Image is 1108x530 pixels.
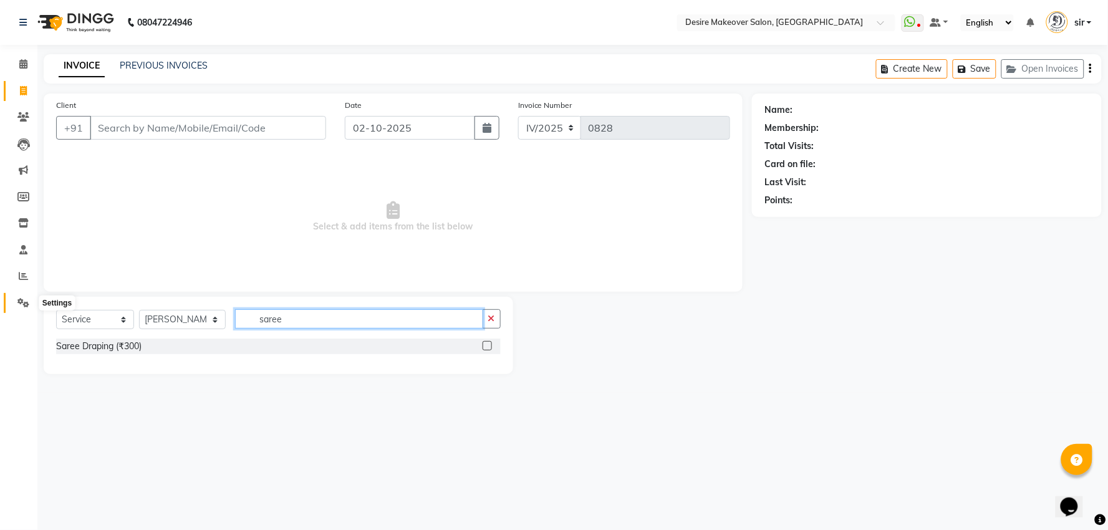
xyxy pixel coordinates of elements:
[90,116,326,140] input: Search by Name/Mobile/Email/Code
[953,59,996,79] button: Save
[764,140,814,153] div: Total Visits:
[56,340,142,353] div: Saree Draping (₹300)
[120,60,208,71] a: PREVIOUS INVOICES
[1046,11,1068,33] img: sir
[876,59,948,79] button: Create New
[56,155,730,279] span: Select & add items from the list below
[39,296,75,311] div: Settings
[1001,59,1084,79] button: Open Invoices
[764,194,792,207] div: Points:
[518,100,572,111] label: Invoice Number
[1056,480,1096,518] iframe: chat widget
[764,122,819,135] div: Membership:
[1074,16,1084,29] span: sir
[56,116,91,140] button: +91
[764,176,806,189] div: Last Visit:
[345,100,362,111] label: Date
[32,5,117,40] img: logo
[764,104,792,117] div: Name:
[764,158,816,171] div: Card on file:
[137,5,192,40] b: 08047224946
[56,100,76,111] label: Client
[235,309,483,329] input: Search or Scan
[59,55,105,77] a: INVOICE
